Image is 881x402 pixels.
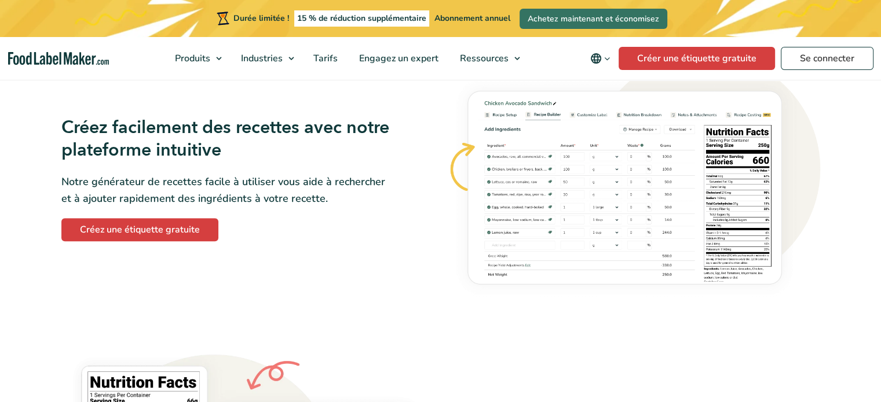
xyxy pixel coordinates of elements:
font: Créez facilement des recettes avec notre plateforme intuitive [61,116,389,163]
font: Engagez un expert [359,52,438,65]
font: 15 % de réduction supplémentaire [297,13,426,24]
button: Changer de langue [582,47,619,70]
font: Durée limitée ! [233,13,289,24]
font: Industries [241,52,283,65]
font: Tarifs [313,52,338,65]
a: Ressources [449,37,526,80]
a: Se connecter [781,47,873,70]
font: Créez une étiquette gratuite [80,223,200,236]
a: Créer une étiquette gratuite [619,47,775,70]
font: Notre générateur de recettes facile à utiliser vous aide à rechercher et à ajouter rapidement des... [61,175,385,205]
font: Abonnement annuel [434,13,510,24]
a: Achetez maintenant et économisez [520,9,667,29]
a: Produits [164,37,228,80]
font: Ressources [460,52,509,65]
a: Tarifs [303,37,346,80]
a: Créez une étiquette gratuite [61,218,218,241]
a: Engagez un expert [349,37,447,80]
a: Industries [231,37,300,80]
font: Créer une étiquette gratuite [637,52,756,65]
a: Page d'accueil de Food Label Maker [8,52,109,65]
font: Produits [175,52,210,65]
font: Se connecter [800,52,854,65]
font: Achetez maintenant et économisez [528,13,659,24]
